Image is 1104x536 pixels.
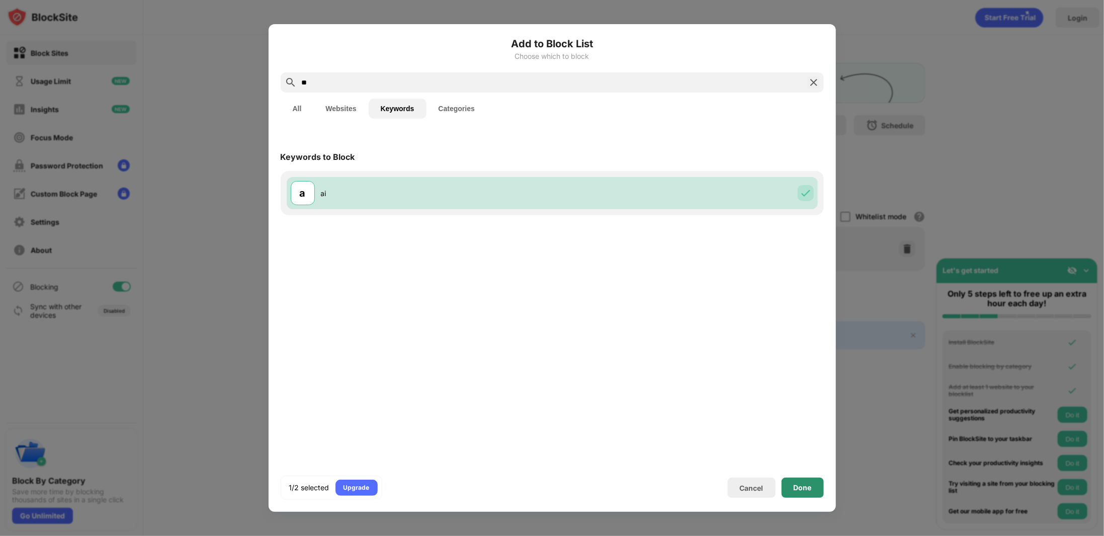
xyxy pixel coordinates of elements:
img: search-close [808,76,820,88]
div: Choose which to block [281,52,824,60]
button: Keywords [369,99,427,119]
div: Keywords to Block [281,152,355,162]
button: Categories [427,99,487,119]
button: Websites [313,99,368,119]
div: ai [321,188,552,199]
div: a [300,186,306,201]
div: Done [794,484,812,492]
button: All [281,99,314,119]
h6: Add to Block List [281,36,824,51]
img: search.svg [285,76,297,88]
div: Upgrade [344,483,370,493]
div: 1/2 selected [289,483,329,493]
div: Cancel [740,484,763,492]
